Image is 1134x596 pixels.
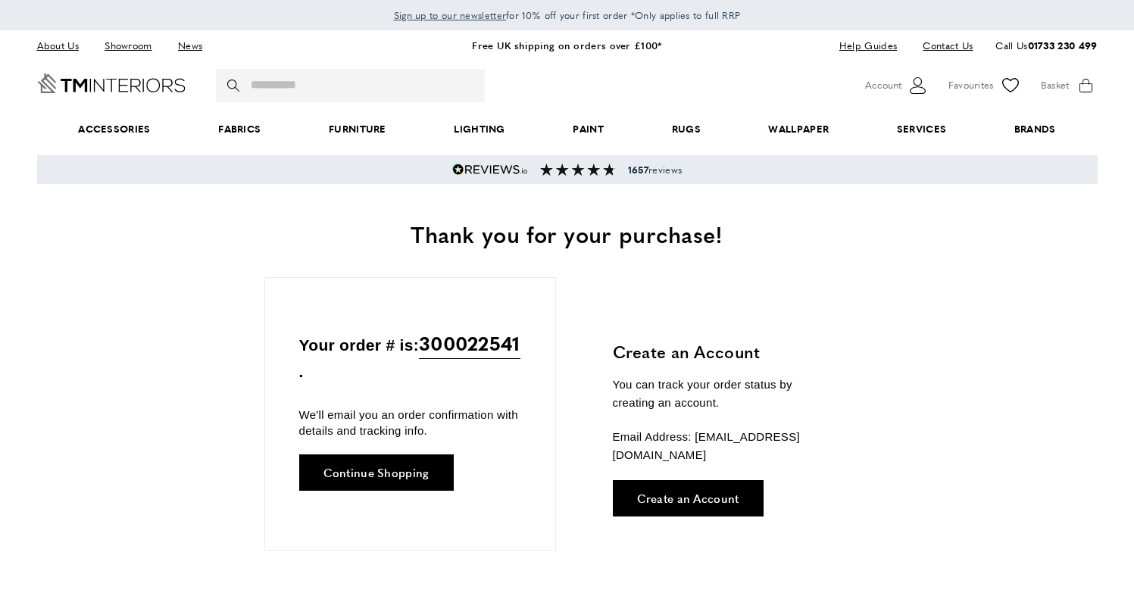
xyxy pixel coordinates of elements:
span: Thank you for your purchase! [411,217,723,250]
p: Call Us [995,38,1097,54]
a: Contact Us [911,36,973,56]
h3: Create an Account [613,340,836,364]
img: Reviews section [540,164,616,176]
a: Create an Account [613,480,764,516]
span: Accessories [44,106,184,152]
span: Create an Account [637,492,739,504]
a: 01733 230 499 [1028,38,1098,52]
a: Help Guides [828,36,908,56]
strong: 1657 [628,163,648,176]
a: Free UK shipping on orders over £100* [472,38,661,52]
a: Favourites [948,74,1022,97]
a: Continue Shopping [299,454,454,491]
a: Sign up to our newsletter [394,8,507,23]
a: Go to Home page [37,73,186,93]
img: Reviews.io 5 stars [452,164,528,176]
a: About Us [37,36,90,56]
a: Services [863,106,980,152]
a: Fabrics [184,106,295,152]
a: Paint [539,106,638,152]
button: Customer Account [865,74,929,97]
span: for 10% off your first order *Only applies to full RRP [394,8,741,22]
span: Account [865,77,901,93]
a: Rugs [638,106,735,152]
span: 300022541 [419,328,520,359]
p: You can track your order status by creating an account. [613,376,836,412]
span: reviews [628,164,682,176]
a: Brands [980,106,1089,152]
span: Continue Shopping [323,467,430,478]
p: We'll email you an order confirmation with details and tracking info. [299,407,521,438]
a: Lighting [420,106,539,152]
button: Search [227,69,242,102]
p: Email Address: [EMAIL_ADDRESS][DOMAIN_NAME] [613,428,836,464]
span: Sign up to our newsletter [394,8,507,22]
a: Wallpaper [735,106,863,152]
p: Your order # is: . [299,328,521,385]
a: News [167,36,214,56]
a: Furniture [295,106,420,152]
a: Showroom [93,36,163,56]
span: Favourites [948,77,994,93]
